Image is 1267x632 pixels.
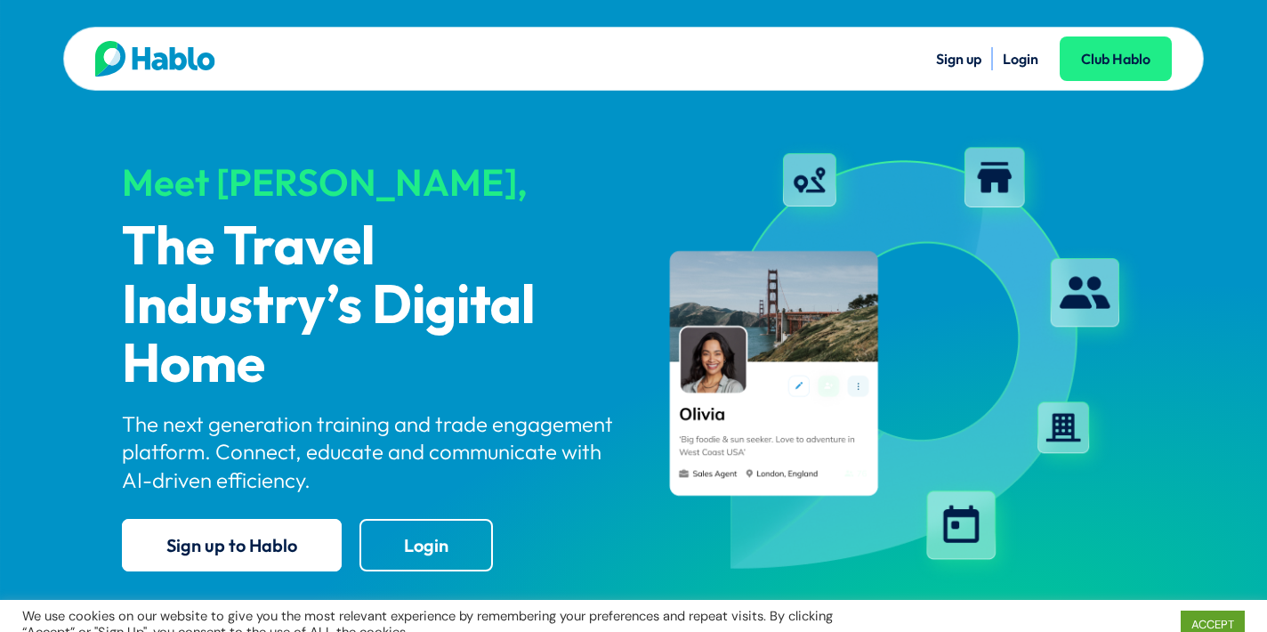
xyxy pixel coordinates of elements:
img: Hablo logo main 2 [95,41,215,77]
p: The next generation training and trade engagement platform. Connect, educate and communicate with... [122,410,618,494]
img: hablo-profile-image [649,133,1145,587]
a: Login [1003,50,1038,68]
a: Sign up to Hablo [122,519,342,571]
a: Club Hablo [1060,36,1172,81]
p: The Travel Industry’s Digital Home [122,219,618,395]
a: Sign up [936,50,981,68]
div: Meet [PERSON_NAME], [122,162,618,203]
a: Login [359,519,493,571]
